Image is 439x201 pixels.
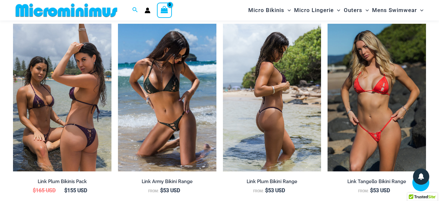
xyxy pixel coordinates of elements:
[253,189,264,193] span: From:
[132,6,138,14] a: Search icon link
[118,179,216,185] h2: Link Army Bikini Range
[344,2,362,19] span: Outers
[13,179,111,187] a: Link Plum Bikinis Pack
[370,187,390,194] bdi: 53 USD
[328,179,426,185] h2: Link Tangello Bikini Range
[145,7,150,13] a: Account icon link
[33,187,36,194] span: $
[118,179,216,187] a: Link Army Bikini Range
[248,2,284,19] span: Micro Bikinis
[13,179,111,185] h2: Link Plum Bikinis Pack
[223,24,321,171] a: Link Plum 3070 Tri Top 4580 Micro 01Link Plum 3070 Tri Top 4580 Micro 05Link Plum 3070 Tri Top 45...
[33,187,56,194] bdi: 165 USD
[160,187,180,194] bdi: 53 USD
[160,187,163,194] span: $
[64,187,87,194] bdi: 155 USD
[284,2,291,19] span: Menu Toggle
[370,2,425,19] a: Mens SwimwearMenu ToggleMenu Toggle
[328,179,426,187] a: Link Tangello Bikini Range
[13,24,111,171] img: Bikini Pack Plum
[342,2,370,19] a: OutersMenu ToggleMenu Toggle
[328,24,426,171] img: Link Tangello 3070 Tri Top 4580 Micro 01
[223,179,321,185] h2: Link Plum Bikini Range
[334,2,340,19] span: Menu Toggle
[13,3,120,18] img: MM SHOP LOGO FLAT
[372,2,417,19] span: Mens Swimwear
[328,24,426,171] a: Link Tangello 3070 Tri Top 4580 Micro 01Link Tangello 8650 One Piece Monokini 12Link Tangello 865...
[13,24,111,171] a: Bikini Pack PlumLink Plum 3070 Tri Top 4580 Micro 04Link Plum 3070 Tri Top 4580 Micro 04
[265,187,268,194] span: $
[64,187,67,194] span: $
[265,187,285,194] bdi: 53 USD
[118,24,216,171] a: Link Army 3070 Tri Top 2031 Cheeky 08Link Army 3070 Tri Top 2031 Cheeky 10Link Army 3070 Tri Top ...
[292,2,342,19] a: Micro LingerieMenu ToggleMenu Toggle
[157,3,172,18] a: View Shopping Cart, empty
[223,179,321,187] a: Link Plum Bikini Range
[247,2,292,19] a: Micro BikinisMenu ToggleMenu Toggle
[294,2,334,19] span: Micro Lingerie
[118,24,216,171] img: Link Army 3070 Tri Top 2031 Cheeky 08
[358,189,368,193] span: From:
[362,2,369,19] span: Menu Toggle
[246,1,426,20] nav: Site Navigation
[370,187,373,194] span: $
[148,189,159,193] span: From:
[417,2,423,19] span: Menu Toggle
[223,24,321,171] img: Link Plum 3070 Tri Top 4580 Micro 05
